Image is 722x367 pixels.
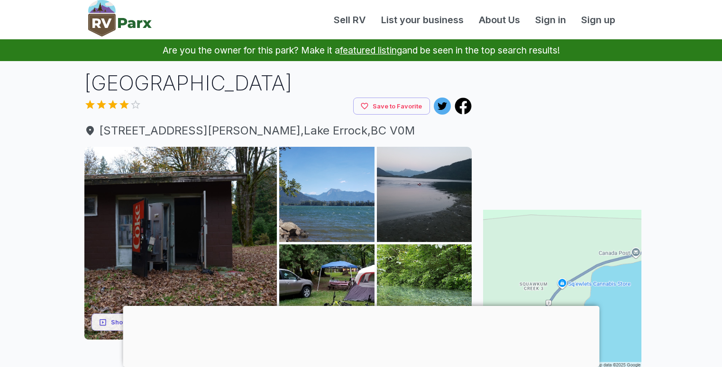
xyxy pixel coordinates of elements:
[340,45,402,56] a: featured listing
[84,69,472,98] h1: [GEOGRAPHIC_DATA]
[84,147,277,340] img: AAcXr8oJkclWQJrxj2292BMfVgP3aMErsauJG7w2tV1rYDmBYHA0-fwobecYi33xklVrU3DAbBbiwZaYKGeHqSpmWQmY7xQUp...
[84,122,472,139] a: [STREET_ADDRESS][PERSON_NAME],Lake Errock,BC V0M
[91,313,167,331] button: Show all photos
[279,244,375,340] img: AAcXr8ov-WnNtYkgJWzj1eYgbNi0VxH5SvMzNeBBxeOWG6KBkRKVaGJIB1qAG8-shpjjxHNg6ayMx6pKIWS0oQebs2wq6cFpE...
[483,69,641,187] iframe: Advertisement
[326,13,374,27] a: Sell RV
[353,98,430,115] button: Save to Favorite
[471,13,528,27] a: About Us
[279,147,375,242] img: AAcXr8pV2MsKRvSc33BhMgju8qvf44jqdhcpAC7ZR1uBGlxiZHwTvgYqJi4DzAl_-4J-d1gaIjPjyGfcSjaLSZ7ftOJ9VY9sF...
[374,13,471,27] a: List your business
[574,13,623,27] a: Sign up
[377,244,472,340] img: AAcXr8obTQxHIgWQolV6Dbce3iT_FxUB_SdX3ATBzBaFCLiqO_9MxQM_ULZRkSCPdGRAS3LEZiIe8M5_2RiV38G3YXeBb5deV...
[84,122,472,139] span: [STREET_ADDRESS][PERSON_NAME] , Lake Errock , BC V0M
[123,306,599,365] iframe: Advertisement
[11,39,711,61] p: Are you the owner for this park? Make it a and be seen in the top search results!
[377,147,472,242] img: AAcXr8r86mQopr1Tua8pxKJ8mTB1Ro2CtnQx_1V0_T8Pgt7dLp2EIBZ2Y8GQj5GNV_U-2Y1DH3rbXY0TbMUoFy0d_IjL77Tu7...
[528,13,574,27] a: Sign in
